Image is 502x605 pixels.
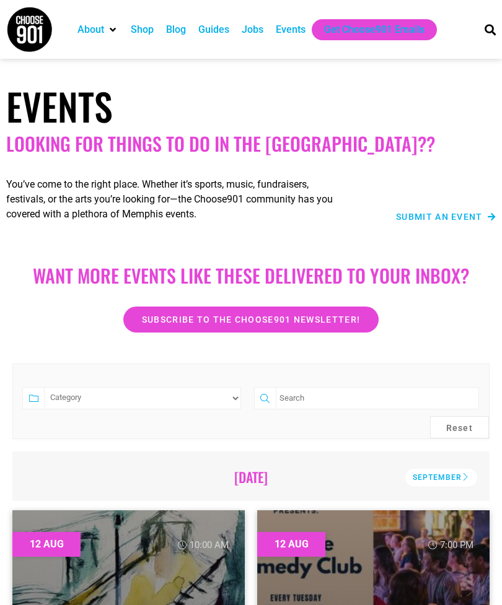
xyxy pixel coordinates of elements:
[6,264,496,287] h2: Want more EVENTS LIKE THESE DELIVERED TO YOUR INBOX?
[396,212,483,221] span: Submit an Event
[30,469,472,485] h2: [DATE]
[324,22,425,37] a: Get Choose901 Emails
[71,19,467,40] nav: Main nav
[6,84,496,128] h1: Events
[131,22,154,37] a: Shop
[480,19,500,40] div: Search
[396,212,496,221] a: Submit an Event
[166,22,186,37] a: Blog
[430,416,490,438] button: Reset
[242,22,263,37] a: Jobs
[6,177,345,222] p: You’ve come to the right place. Whether it’s sports, music, fundraisers, festivals, or the arts y...
[142,315,360,324] span: Subscribe to the Choose901 newsletter!
[123,307,379,333] a: Subscribe to the Choose901 newsletter!
[77,22,104,37] a: About
[198,22,229,37] a: Guides
[71,19,125,40] div: About
[276,387,479,409] input: Search
[6,133,496,155] h2: Looking for things to do in the [GEOGRAPHIC_DATA]??
[276,22,306,37] a: Events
